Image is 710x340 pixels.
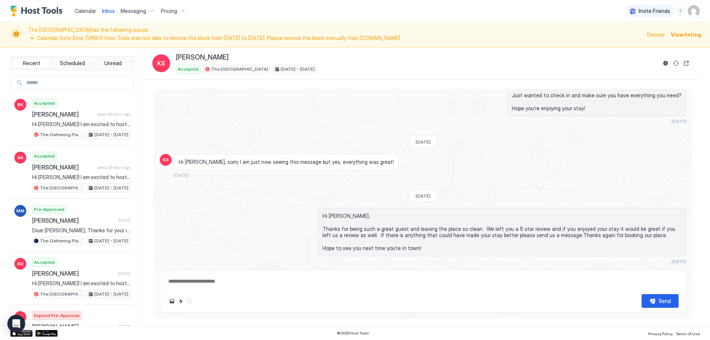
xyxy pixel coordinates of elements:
button: Unread [93,58,132,68]
div: Open Intercom Messenger [7,315,25,333]
span: [DATE] [118,324,130,329]
span: [DATE] [174,172,189,178]
span: [DATE] - [DATE] [94,238,128,244]
span: [DATE] - [DATE] [94,291,128,297]
button: Recent [12,58,51,68]
span: Hi [PERSON_NAME]! I am excited to host you at The [GEOGRAPHIC_DATA]! LOCATION: [STREET_ADDRESS] K... [32,280,130,287]
span: Invite Friends [639,8,670,14]
span: Privacy Policy [648,331,673,336]
span: Terms Of Use [676,331,700,336]
a: App Store [10,330,33,337]
span: The Gathering Place [40,131,82,138]
div: tab-group [10,56,134,70]
span: [DATE] [118,218,130,223]
span: Messaging [121,8,146,14]
span: Accepted [34,153,55,159]
button: Scheduled [53,58,92,68]
span: [PERSON_NAME] [32,323,115,330]
span: [DATE] - [DATE] [94,185,128,191]
span: [DATE] [672,118,686,124]
div: Send [659,297,671,305]
span: about 23 hours ago [97,112,130,117]
button: Upload image [168,297,176,306]
input: Input Field [23,77,133,89]
span: The [GEOGRAPHIC_DATA] [40,291,82,297]
button: Send [642,294,679,308]
span: The [GEOGRAPHIC_DATA] [211,66,268,73]
span: BK [17,101,23,108]
span: [DATE] - [DATE] [281,66,315,73]
span: Pre-Approved [34,206,64,213]
a: Host Tools Logo [10,6,66,17]
span: [DATE] - [DATE] [94,131,128,138]
button: Quick reply [176,297,185,306]
span: RD [17,260,24,267]
span: [DATE] [416,139,430,145]
div: menu [676,7,685,16]
span: Unread [104,60,122,67]
span: Accepted [34,100,55,107]
span: [DATE] [416,193,430,199]
a: Google Play Store [35,330,58,337]
span: [DATE] [118,271,130,276]
a: Terms Of Use [676,329,700,337]
a: Privacy Policy [648,329,673,337]
span: [DATE] [672,259,686,264]
a: Calendar [75,7,96,15]
span: [PERSON_NAME] [32,217,115,224]
div: Dismiss [647,31,665,38]
span: Recent [23,60,40,67]
span: [PERSON_NAME] [32,111,94,118]
span: AA [17,154,23,161]
span: Scheduled [60,60,85,67]
span: © 2025 Host Tools [337,331,369,336]
button: Open reservation [682,59,691,68]
span: The [GEOGRAPHIC_DATA] has the following issues: [28,27,643,43]
span: KS [163,156,169,163]
a: Inbox [102,7,115,15]
span: Hi [PERSON_NAME]! I am excited to host you at The [GEOGRAPHIC_DATA]! LOCATION: [STREET_ADDRESS] K... [32,174,130,181]
span: Accepted [178,66,199,73]
span: Hi [PERSON_NAME], sorry I am just now seeing this message but yes, everything was great! [179,159,394,165]
button: Sync reservation [672,59,680,68]
div: View listing [671,31,701,38]
button: Reservation information [661,59,670,68]
span: about 23 hours ago [97,165,130,170]
div: User profile [688,5,700,17]
span: E [19,314,22,320]
span: [PERSON_NAME] [176,53,229,62]
span: [PERSON_NAME] [32,270,115,277]
span: The Gathering Place [40,238,82,244]
span: Accepted [34,259,55,266]
span: MM [16,208,24,214]
span: Calendar [75,8,96,14]
li: Calendar Sync Error: (VRBO) Host Tools was not able to remove the block from [DATE] to [DATE]. Pl... [37,35,643,41]
span: [PERSON_NAME] [32,164,94,171]
span: Dear [PERSON_NAME], Thanks for your inquiry about my vacation rental. The property is available f... [32,227,130,234]
span: Inbox [102,8,115,14]
span: Hi [PERSON_NAME], Just wanted to check in and make sure you have everything you need? Hope you're... [512,79,682,112]
span: Hi [PERSON_NAME], Thanks for being such a great guest and leaving the place so clean. We left you... [322,213,682,252]
span: Hi [PERSON_NAME]! I am excited to host you at The Gathering Place! LOCATION: [STREET_ADDRESS] KEY... [32,121,130,128]
span: KS [157,59,165,68]
span: Expired Pre-Approval [34,312,80,319]
span: The [GEOGRAPHIC_DATA] [40,185,82,191]
span: Pricing [161,8,177,14]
